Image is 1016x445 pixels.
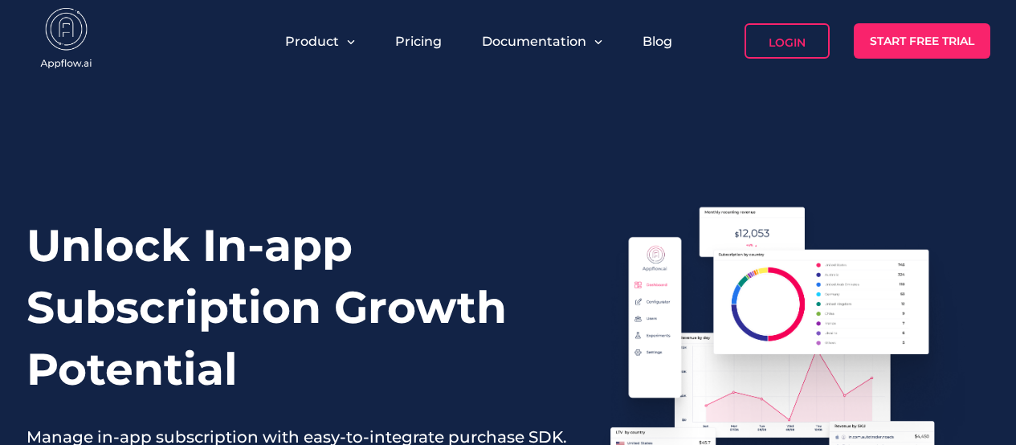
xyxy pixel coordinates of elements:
[285,34,339,49] span: Product
[27,8,107,72] img: appflow.ai-logo
[482,34,586,49] span: Documentation
[27,214,568,400] h1: Unlock In-app Subscription Growth Potential
[482,34,602,49] button: Documentation
[395,34,442,49] a: Pricing
[643,34,672,49] a: Blog
[745,23,830,59] a: Login
[285,34,355,49] button: Product
[854,23,990,59] a: Start Free Trial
